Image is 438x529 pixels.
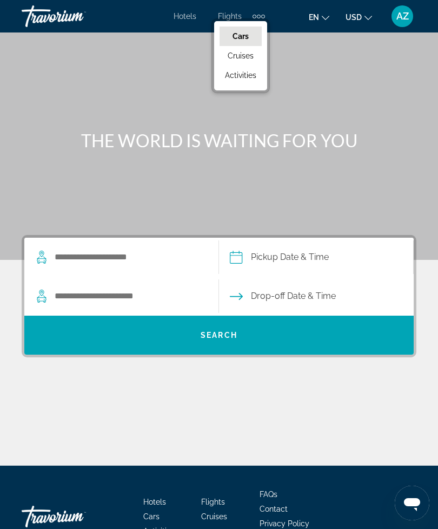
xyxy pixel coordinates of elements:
[230,238,329,277] button: Pickup date
[24,238,414,355] div: Search widget
[201,498,225,506] a: Flights
[260,490,277,499] a: FAQs
[143,512,160,521] a: Cars
[346,13,362,22] span: USD
[396,11,409,22] span: AZ
[218,12,242,21] a: Flights
[220,66,262,85] a: Activities
[54,288,208,304] input: Search dropoff location
[225,71,256,80] span: Activities
[22,130,416,152] h1: THE WORLD IS WAITING FOR YOU
[346,9,372,25] button: Change currency
[309,9,329,25] button: Change language
[388,5,416,28] button: User Menu
[220,46,262,66] a: Cruises
[230,277,336,316] button: Open drop-off date and time picker
[228,51,254,60] span: Cruises
[309,13,319,22] span: en
[201,331,237,339] span: Search
[260,505,288,513] a: Contact
[54,249,208,265] input: Search pickup location
[22,2,130,30] a: Travorium
[233,32,249,41] span: Cars
[251,289,336,304] span: Drop-off Date & Time
[24,316,414,355] button: Search
[201,512,227,521] a: Cruises
[253,8,265,25] button: Extra navigation items
[260,519,309,528] a: Privacy Policy
[395,486,429,520] iframe: Кнопка запуска окна обмена сообщениями
[143,498,166,506] a: Hotels
[220,27,262,46] a: Cars
[174,12,196,21] a: Hotels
